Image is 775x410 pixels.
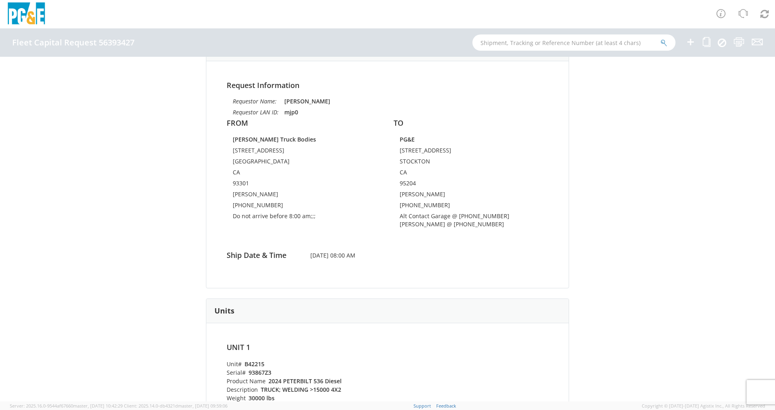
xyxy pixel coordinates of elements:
td: STOCKTON [400,157,542,168]
strong: [PERSON_NAME] [284,97,330,105]
td: [PHONE_NUMBER] [233,201,375,212]
strong: 2024 PETERBILT 536 Diesel [268,377,342,385]
strong: TRUCK; WELDING >15000 4X2 [261,386,341,393]
td: CA [400,168,542,179]
h3: Units [214,307,234,315]
span: master, [DATE] 09:59:06 [178,403,227,409]
td: CA [233,168,375,179]
input: Shipment, Tracking or Reference Number (at least 4 chars) [472,34,675,51]
strong: [PERSON_NAME] Truck Bodies [233,135,316,143]
span: master, [DATE] 10:42:29 [73,403,123,409]
h4: Ship Date & Time [221,251,304,260]
td: [GEOGRAPHIC_DATA] [233,157,375,168]
span: Server: 2025.16.0-9544af67660 [10,403,123,409]
li: Weight [227,394,383,402]
li: Description [227,385,383,394]
span: Copyright © [DATE]-[DATE] Agistix Inc., All Rights Reserved [642,403,765,409]
strong: PG&E [400,135,415,143]
i: Requestor Name: [233,97,277,105]
strong: 93867Z3 [249,369,271,376]
td: [STREET_ADDRESS] [400,146,542,157]
td: [PERSON_NAME] [400,190,542,201]
h4: TO [394,119,548,127]
td: 93301 [233,179,375,190]
strong: 30000 lbs [249,394,275,402]
img: pge-logo-06675f144f4cfa6a6814.png [6,2,47,26]
td: [PHONE_NUMBER] [400,201,542,212]
span: Client: 2025.14.0-db4321d [124,403,227,409]
a: Feedback [436,403,456,409]
td: Do not arrive before 8:00 am;;; [233,212,375,223]
h4: Unit 1 [227,343,383,352]
h4: Fleet Capital Request 56393427 [12,38,134,47]
td: 95204 [400,179,542,190]
strong: mjp0 [284,108,298,116]
li: Product Name [227,377,383,385]
strong: B42215 [245,360,264,368]
td: Alt Contact Garage @ [PHONE_NUMBER] [PERSON_NAME] @ [PHONE_NUMBER] [400,212,542,231]
li: Serial# [227,368,383,377]
a: Support [413,403,431,409]
td: [STREET_ADDRESS] [233,146,375,157]
i: Requestor LAN ID: [233,108,279,116]
h4: FROM [227,119,381,127]
h4: Request Information [227,82,548,90]
td: [PERSON_NAME] [233,190,375,201]
li: Unit# [227,360,383,368]
span: [DATE] 08:00 AM [304,251,471,260]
